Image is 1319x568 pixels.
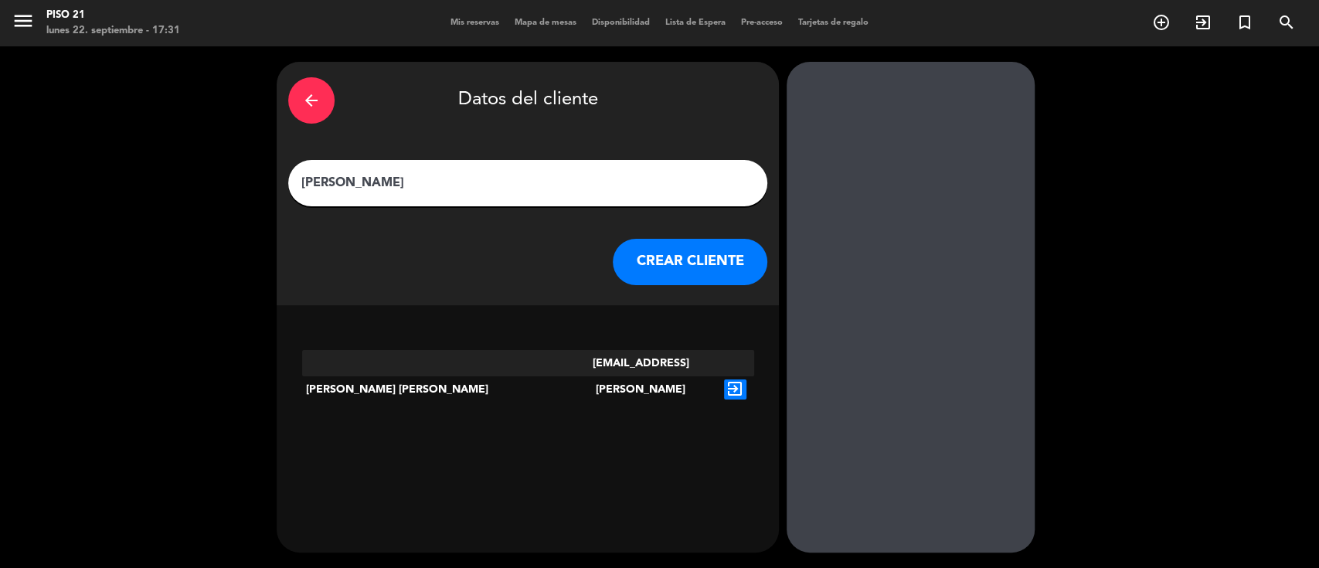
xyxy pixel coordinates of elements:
[1236,13,1254,32] i: turned_in_not
[658,19,733,27] span: Lista de Espera
[12,9,35,38] button: menu
[724,379,746,400] i: exit_to_app
[12,9,35,32] i: menu
[46,23,180,39] div: lunes 22. septiembre - 17:31
[613,239,767,285] button: CREAR CLIENTE
[507,19,584,27] span: Mapa de mesas
[288,73,767,128] div: Datos del cliente
[566,350,716,429] div: [EMAIL_ADDRESS][PERSON_NAME][DOMAIN_NAME]
[790,19,876,27] span: Tarjetas de regalo
[1277,13,1296,32] i: search
[302,350,491,429] div: [PERSON_NAME] [PERSON_NAME]
[1194,13,1212,32] i: exit_to_app
[584,19,658,27] span: Disponibilidad
[443,19,507,27] span: Mis reservas
[46,8,180,23] div: Piso 21
[733,19,790,27] span: Pre-acceso
[1152,13,1171,32] i: add_circle_outline
[302,91,321,110] i: arrow_back
[300,172,756,194] input: Escriba nombre, correo electrónico o número de teléfono...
